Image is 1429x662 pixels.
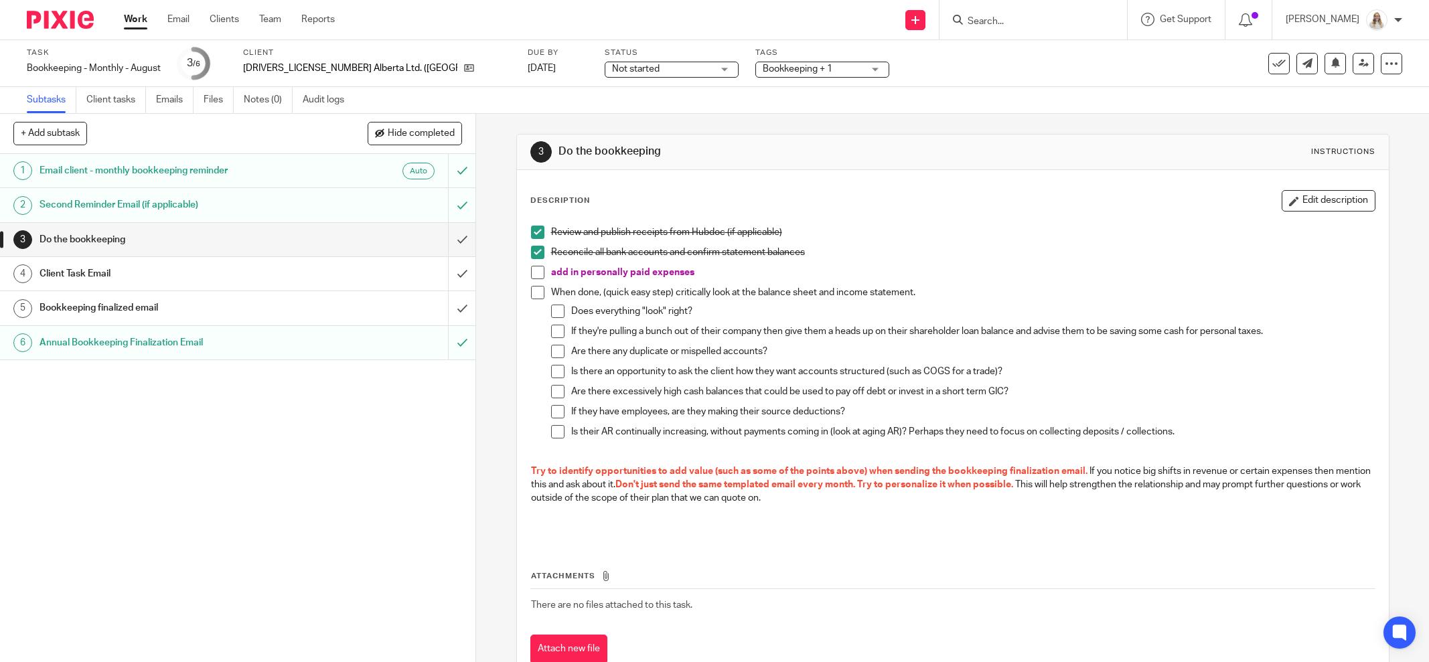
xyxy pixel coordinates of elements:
[86,87,146,113] a: Client tasks
[531,600,692,610] span: There are no files attached to this task.
[528,64,556,73] span: [DATE]
[571,385,1375,398] p: Are there excessively high cash balances that could be used to pay off debt or invest in a short ...
[528,48,588,58] label: Due by
[551,226,1375,239] p: Review and publish receipts from Hubdoc (if applicable)
[187,56,200,71] div: 3
[167,13,190,26] a: Email
[755,48,889,58] label: Tags
[40,264,303,284] h1: Client Task Email
[259,13,281,26] a: Team
[27,48,161,58] label: Task
[551,246,1375,259] p: Reconcile all bank accounts and confirm statement balances
[571,345,1375,358] p: Are there any duplicate or mispelled accounts?
[571,405,1375,418] p: If they have employees, are they making their source deductions?
[966,16,1087,28] input: Search
[303,87,354,113] a: Audit logs
[1311,147,1375,157] div: Instructions
[193,60,200,68] small: /6
[40,195,303,215] h1: Second Reminder Email (if applicable)
[763,64,832,74] span: Bookkeeping + 1
[368,122,462,145] button: Hide completed
[605,48,739,58] label: Status
[531,467,1087,476] span: Try to identify opportunities to add value (such as some of the points above) when sending the bo...
[1366,9,1387,31] img: Headshot%2011-2024%20white%20background%20square%202.JPG
[13,196,32,215] div: 2
[13,264,32,283] div: 4
[531,465,1375,505] p: If you notice big shifts in revenue or certain expenses then mention this and ask about it. This ...
[571,425,1375,438] p: Is their AR continually increasing, without payments coming in (look at aging AR)? Perhaps they n...
[1286,13,1359,26] p: [PERSON_NAME]
[1160,15,1211,24] span: Get Support
[530,141,552,163] div: 3
[530,195,590,206] p: Description
[40,333,303,353] h1: Annual Bookkeeping Finalization Email
[27,62,161,75] div: Bookkeeping - Monthly - August
[13,230,32,249] div: 3
[210,13,239,26] a: Clients
[124,13,147,26] a: Work
[243,62,457,75] p: [DRIVERS_LICENSE_NUMBER] Alberta Ltd. ([GEOGRAPHIC_DATA])
[13,122,87,145] button: + Add subtask
[13,161,32,180] div: 1
[156,87,194,113] a: Emails
[40,230,303,250] h1: Do the bookkeeping
[551,268,694,277] span: add in personally paid expenses
[204,87,234,113] a: Files
[301,13,335,26] a: Reports
[13,333,32,352] div: 6
[558,145,981,159] h1: Do the bookkeeping
[40,161,303,181] h1: Email client - monthly bookkeeping reminder
[612,64,660,74] span: Not started
[13,299,32,318] div: 5
[243,48,511,58] label: Client
[1282,190,1375,212] button: Edit description
[571,305,1375,318] p: Does everything "look" right?
[27,11,94,29] img: Pixie
[388,129,455,139] span: Hide completed
[40,298,303,318] h1: Bookkeeping finalized email
[531,572,595,580] span: Attachments
[615,480,1013,489] span: Don't just send the same templated email every month. Try to personalize it when possible.
[244,87,293,113] a: Notes (0)
[402,163,435,179] div: Auto
[571,325,1375,338] p: If they're pulling a bunch out of their company then give them a heads up on their shareholder lo...
[571,365,1375,378] p: Is there an opportunity to ask the client how they want accounts structured (such as COGS for a t...
[551,286,1375,299] p: When done, (quick easy step) critically look at the balance sheet and income statement.
[27,87,76,113] a: Subtasks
